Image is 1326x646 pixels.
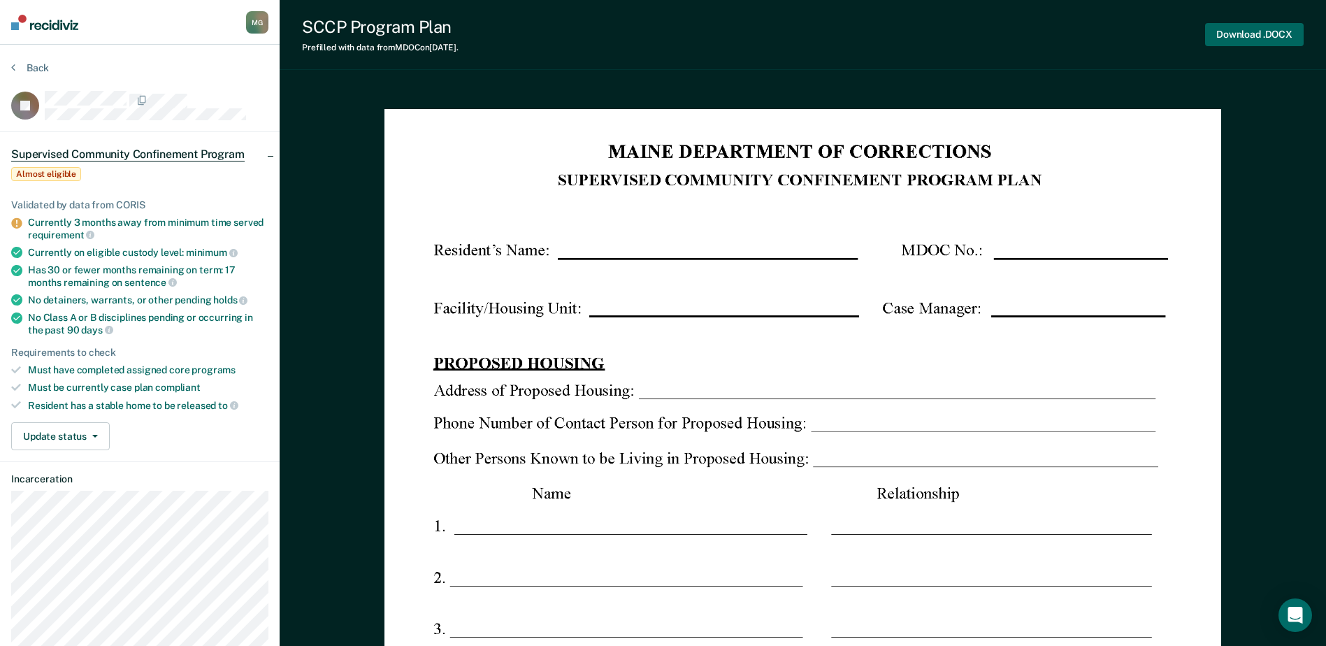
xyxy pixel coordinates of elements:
div: Must have completed assigned core [28,364,268,376]
button: MG [246,11,268,34]
div: Has 30 or fewer months remaining on term: 17 months remaining on [28,264,268,288]
span: minimum [186,247,238,258]
div: No detainers, warrants, or other pending [28,294,268,306]
div: Validated by data from CORIS [11,199,268,211]
span: sentence [124,277,177,288]
span: compliant [155,382,201,393]
span: Supervised Community Confinement Program [11,148,245,161]
button: Download .DOCX [1205,23,1304,46]
dt: Incarceration [11,473,268,485]
span: holds [213,294,247,306]
div: Prefilled with data from MDOC on [DATE] . [302,43,459,52]
div: No Class A or B disciplines pending or occurring in the past 90 [28,312,268,336]
div: Currently on eligible custody level: [28,246,268,259]
div: SCCP Program Plan [302,17,459,37]
span: programs [192,364,236,375]
span: days [81,324,113,336]
div: Must be currently case plan [28,382,268,394]
button: Update status [11,422,110,450]
span: to [218,400,238,411]
div: Requirements to check [11,347,268,359]
img: Recidiviz [11,15,78,30]
div: Resident has a stable home to be released [28,399,268,412]
span: Almost eligible [11,167,81,181]
button: Back [11,62,49,74]
div: M G [246,11,268,34]
div: Currently 3 months away from minimum time served requirement [28,217,268,241]
div: Open Intercom Messenger [1278,598,1312,632]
